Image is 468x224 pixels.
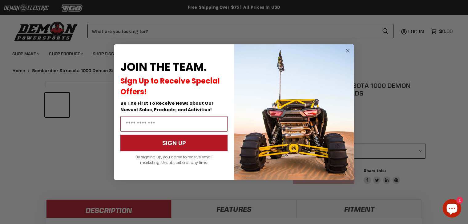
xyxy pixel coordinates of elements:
span: By signing up, you agree to receive email marketing. Unsubscribe at any time. [135,154,212,165]
span: JOIN THE TEAM. [120,59,207,75]
img: a9095488-b6e7-41ba-879d-588abfab540b.jpeg [234,44,354,180]
input: Email Address [120,116,228,132]
button: Close dialog [344,47,352,55]
span: Be The First To Receive News about Our Newest Sales, Products, and Activities! [120,100,214,113]
button: SIGN UP [120,135,228,151]
span: Sign Up to Receive Special Offers! [120,76,220,97]
inbox-online-store-chat: Shopify online store chat [441,199,463,219]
